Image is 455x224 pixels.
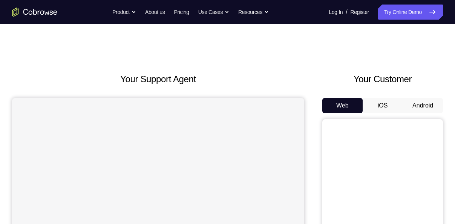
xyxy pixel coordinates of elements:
span: / [346,8,347,17]
a: Pricing [174,5,189,20]
a: Go to the home page [12,8,57,17]
button: Use Cases [198,5,229,20]
button: Product [112,5,136,20]
button: iOS [363,98,403,113]
button: Web [322,98,363,113]
a: Register [351,5,369,20]
a: Try Online Demo [378,5,443,20]
a: Log In [329,5,343,20]
button: Resources [238,5,269,20]
h2: Your Customer [322,72,443,86]
h2: Your Support Agent [12,72,304,86]
a: About us [145,5,165,20]
button: Android [403,98,443,113]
